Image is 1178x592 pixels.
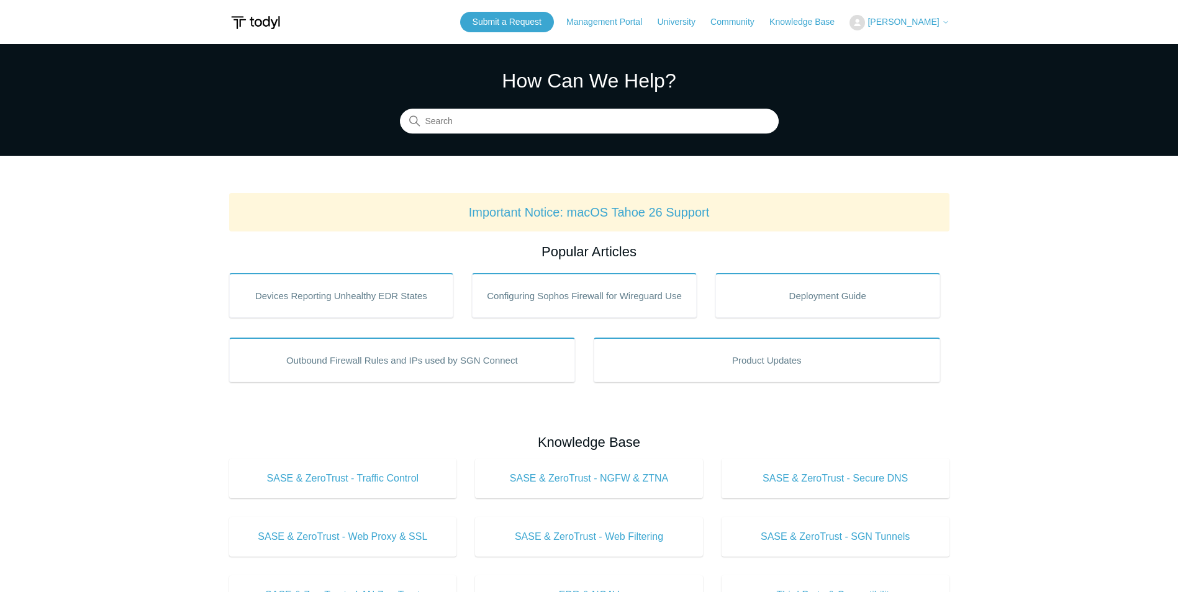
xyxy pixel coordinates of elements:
a: University [657,16,707,29]
a: Knowledge Base [769,16,847,29]
a: Deployment Guide [715,273,940,318]
a: Community [710,16,767,29]
a: SASE & ZeroTrust - Web Filtering [475,517,703,557]
a: SASE & ZeroTrust - NGFW & ZTNA [475,459,703,498]
a: Outbound Firewall Rules and IPs used by SGN Connect [229,338,576,382]
h1: How Can We Help? [400,66,779,96]
span: [PERSON_NAME] [868,17,939,27]
a: SASE & ZeroTrust - Secure DNS [722,459,949,498]
a: Important Notice: macOS Tahoe 26 Support [469,205,710,219]
a: Configuring Sophos Firewall for Wireguard Use [472,273,697,318]
input: Search [400,109,779,134]
span: SASE & ZeroTrust - Traffic Control [248,471,438,486]
h2: Popular Articles [229,241,949,262]
a: Devices Reporting Unhealthy EDR States [229,273,454,318]
span: SASE & ZeroTrust - Web Proxy & SSL [248,529,438,544]
a: SASE & ZeroTrust - SGN Tunnels [722,517,949,557]
span: SASE & ZeroTrust - Secure DNS [740,471,931,486]
a: Management Portal [566,16,655,29]
a: Product Updates [594,338,940,382]
img: Todyl Support Center Help Center home page [229,11,282,34]
a: SASE & ZeroTrust - Traffic Control [229,459,457,498]
span: SASE & ZeroTrust - SGN Tunnels [740,529,931,544]
span: SASE & ZeroTrust - NGFW & ZTNA [494,471,684,486]
span: SASE & ZeroTrust - Web Filtering [494,529,684,544]
button: [PERSON_NAME] [850,15,949,30]
h2: Knowledge Base [229,432,949,452]
a: SASE & ZeroTrust - Web Proxy & SSL [229,517,457,557]
a: Submit a Request [460,12,554,32]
